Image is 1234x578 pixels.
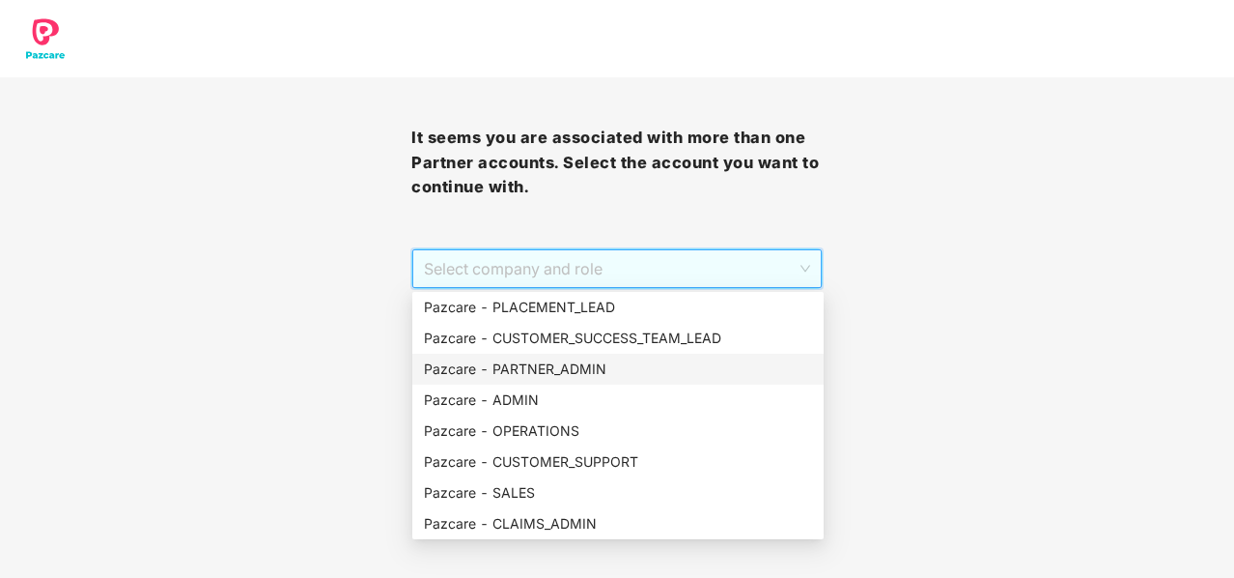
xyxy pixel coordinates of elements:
[412,508,824,539] div: Pazcare - CLAIMS_ADMIN
[424,482,812,504] div: Pazcare - SALES
[412,323,824,354] div: Pazcare - CUSTOMER_SUCCESS_TEAM_LEAD
[424,250,810,287] span: Select company and role
[424,297,812,318] div: Pazcare - PLACEMENT_LEAD
[424,359,812,380] div: Pazcare - PARTNER_ADMIN
[424,328,812,349] div: Pazcare - CUSTOMER_SUCCESS_TEAM_LEAD
[412,416,824,447] div: Pazcare - OPERATIONS
[424,451,812,473] div: Pazcare - CUSTOMER_SUPPORT
[412,385,824,416] div: Pazcare - ADMIN
[424,420,812,442] div: Pazcare - OPERATIONS
[411,126,823,200] h3: It seems you are associated with more than one Partner accounts. Select the account you want to c...
[412,447,824,477] div: Pazcare - CUSTOMER_SUPPORT
[412,292,824,323] div: Pazcare - PLACEMENT_LEAD
[412,354,824,385] div: Pazcare - PARTNER_ADMIN
[424,513,812,535] div: Pazcare - CLAIMS_ADMIN
[424,390,812,411] div: Pazcare - ADMIN
[412,477,824,508] div: Pazcare - SALES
